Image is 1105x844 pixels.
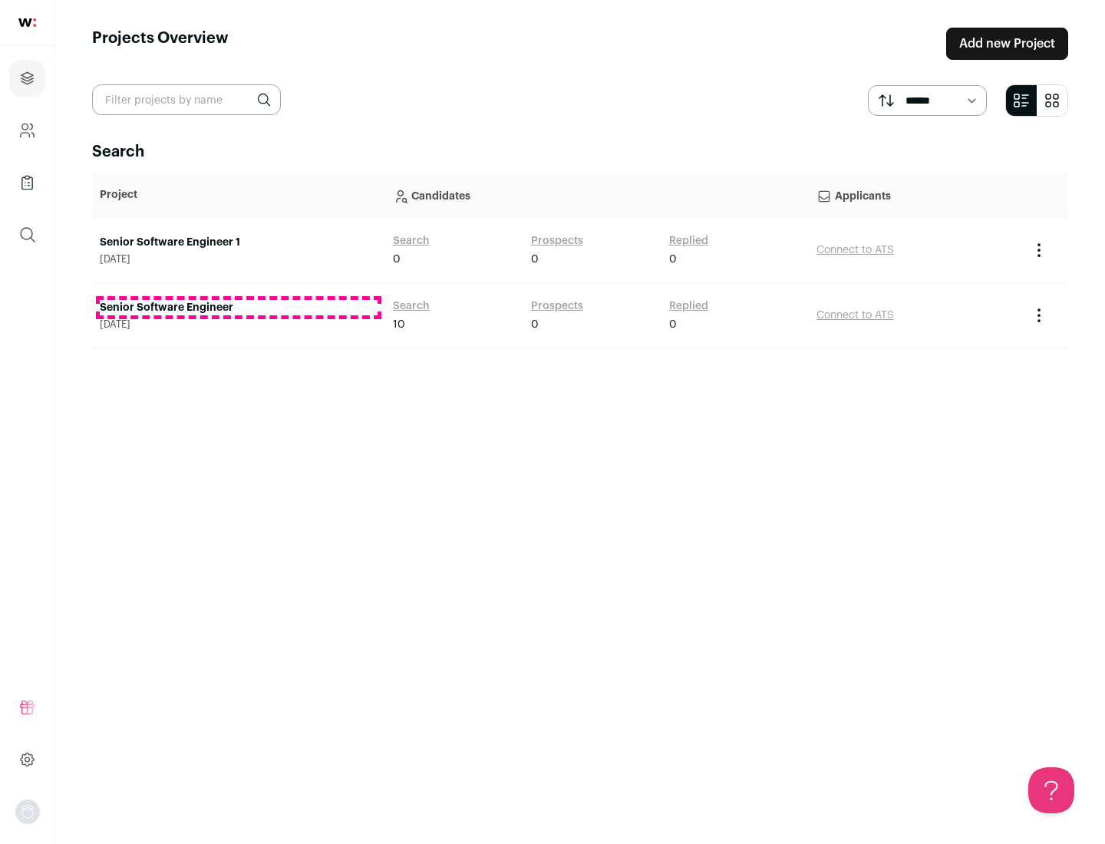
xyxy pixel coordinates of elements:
[531,317,539,332] span: 0
[816,310,894,321] a: Connect to ATS
[669,233,708,249] a: Replied
[531,252,539,267] span: 0
[9,60,45,97] a: Projects
[9,112,45,149] a: Company and ATS Settings
[946,28,1068,60] a: Add new Project
[15,799,40,824] button: Open dropdown
[100,318,378,331] span: [DATE]
[18,18,36,27] img: wellfound-shorthand-0d5821cbd27db2630d0214b213865d53afaa358527fdda9d0ea32b1df1b89c2c.svg
[393,233,430,249] a: Search
[393,298,430,314] a: Search
[816,245,894,256] a: Connect to ATS
[816,180,1014,210] p: Applicants
[1028,767,1074,813] iframe: Toggle Customer Support
[531,233,583,249] a: Prospects
[100,300,378,315] a: Senior Software Engineer
[669,317,677,332] span: 0
[92,84,281,115] input: Filter projects by name
[669,252,677,267] span: 0
[531,298,583,314] a: Prospects
[100,235,378,250] a: Senior Software Engineer 1
[393,180,801,210] p: Candidates
[15,799,40,824] img: nopic.png
[393,252,401,267] span: 0
[1030,241,1048,259] button: Project Actions
[92,28,229,60] h1: Projects Overview
[100,253,378,265] span: [DATE]
[1030,306,1048,325] button: Project Actions
[669,298,708,314] a: Replied
[92,141,1068,163] h2: Search
[9,164,45,201] a: Company Lists
[393,317,405,332] span: 10
[100,187,378,203] p: Project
